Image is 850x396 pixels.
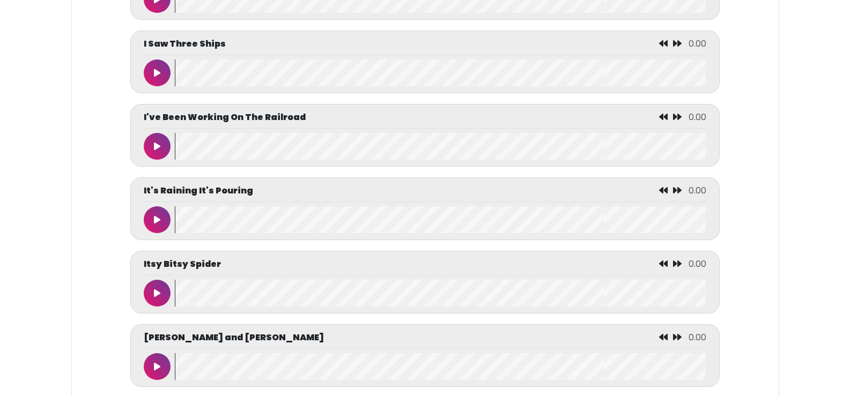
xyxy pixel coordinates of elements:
[144,38,226,50] p: I Saw Three Ships
[144,331,324,344] p: [PERSON_NAME] and [PERSON_NAME]
[689,184,706,197] span: 0.00
[689,111,706,123] span: 0.00
[689,331,706,343] span: 0.00
[689,258,706,270] span: 0.00
[144,258,221,271] p: Itsy Bitsy Spider
[689,38,706,50] span: 0.00
[144,111,306,124] p: I've Been Working On The Railroad
[144,184,253,197] p: It's Raining It's Pouring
